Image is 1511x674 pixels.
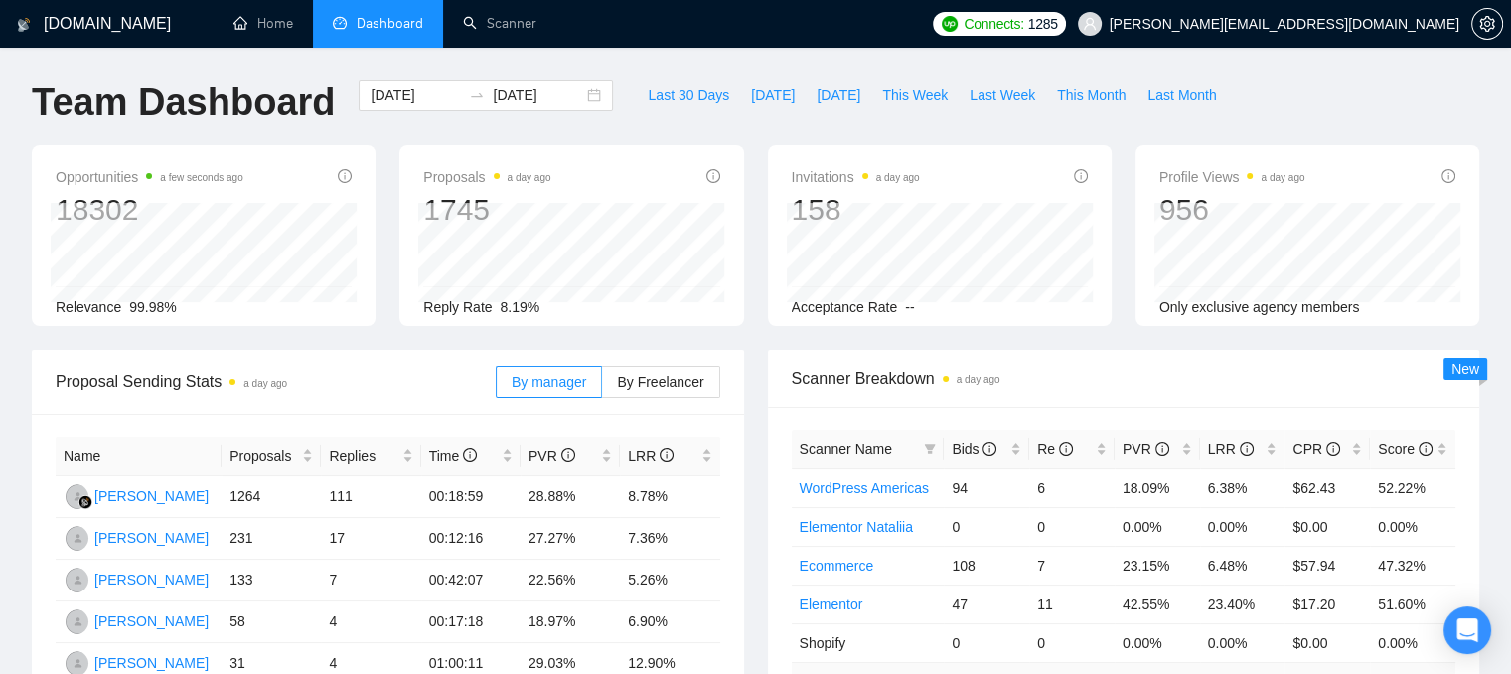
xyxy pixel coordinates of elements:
span: PVR [1123,441,1169,457]
td: 00:12:16 [421,518,521,560]
span: Last Month [1147,84,1216,106]
span: Acceptance Rate [792,299,898,315]
td: 7 [1029,546,1115,585]
td: 0.00% [1200,623,1285,662]
td: 23.40% [1200,585,1285,623]
td: 7 [321,560,420,601]
td: 51.60% [1370,585,1455,623]
td: 0 [944,507,1029,546]
td: $0.00 [1284,507,1370,546]
td: 0.00% [1115,623,1200,662]
th: Proposals [222,437,321,476]
span: Last 30 Days [648,84,729,106]
div: 18302 [56,191,243,229]
td: 108 [944,546,1029,585]
div: [PERSON_NAME] [94,527,209,549]
td: $17.20 [1284,585,1370,623]
a: homeHome [233,15,293,32]
span: Proposals [229,445,298,467]
a: Elementor [800,596,863,612]
td: 231 [222,518,321,560]
td: 00:42:07 [421,560,521,601]
td: 0 [1029,507,1115,546]
span: Profile Views [1159,165,1305,189]
span: New [1451,361,1479,377]
span: info-circle [1419,442,1433,456]
td: 11 [1029,585,1115,623]
td: 58 [222,601,321,643]
span: info-circle [1155,442,1169,456]
div: [PERSON_NAME] [94,652,209,674]
img: OK [66,609,90,634]
div: Open Intercom Messenger [1443,606,1491,654]
input: Start date [371,84,461,106]
span: Opportunities [56,165,243,189]
span: info-circle [660,448,674,462]
span: info-circle [463,448,477,462]
td: 4 [321,601,420,643]
img: MF [66,568,90,592]
span: Proposal Sending Stats [56,369,496,394]
span: info-circle [1441,169,1455,183]
td: 00:18:59 [421,476,521,518]
td: 8.78% [620,476,719,518]
span: LRR [1208,441,1254,457]
span: Last Week [970,84,1035,106]
span: filter [924,443,936,455]
th: Replies [321,437,420,476]
td: 6.90% [620,601,719,643]
span: info-circle [1240,442,1254,456]
span: info-circle [1059,442,1073,456]
span: CPR [1292,441,1339,457]
button: setting [1471,8,1503,40]
td: 42.55% [1115,585,1200,623]
img: PK [66,526,90,551]
h1: Team Dashboard [32,80,335,126]
span: [DATE] [817,84,860,106]
span: to [469,87,485,103]
span: Dashboard [357,15,423,32]
span: swap-right [469,87,485,103]
a: RF[PERSON_NAME] [64,487,209,503]
img: logo [17,9,31,41]
a: Ecommerce [800,558,874,574]
img: upwork-logo.png [942,16,958,32]
span: Replies [329,445,397,467]
td: 0.00% [1370,507,1455,546]
span: By Freelancer [617,374,703,390]
div: 1745 [423,191,550,229]
td: 111 [321,476,420,518]
span: Reply Rate [423,299,492,315]
td: 0 [1029,623,1115,662]
span: PVR [529,448,575,464]
div: 158 [792,191,920,229]
span: Relevance [56,299,121,315]
span: Score [1378,441,1432,457]
span: info-circle [561,448,575,462]
th: Name [56,437,222,476]
td: 00:17:18 [421,601,521,643]
a: MF[PERSON_NAME] [64,571,209,587]
button: Last Month [1136,80,1227,111]
span: user [1083,17,1097,31]
td: 6.48% [1200,546,1285,585]
a: PK[PERSON_NAME] [64,529,209,545]
td: 28.88% [521,476,620,518]
span: info-circle [1326,442,1340,456]
span: dashboard [333,16,347,30]
span: Invitations [792,165,920,189]
td: 47 [944,585,1029,623]
button: Last Week [959,80,1046,111]
time: a day ago [243,378,287,389]
td: 18.97% [521,601,620,643]
span: info-circle [338,169,352,183]
span: info-circle [982,442,996,456]
span: -- [905,299,914,315]
td: 0.00% [1200,507,1285,546]
td: 94 [944,468,1029,507]
button: [DATE] [740,80,806,111]
span: This Week [882,84,948,106]
td: $0.00 [1284,623,1370,662]
input: End date [493,84,583,106]
td: 47.32% [1370,546,1455,585]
